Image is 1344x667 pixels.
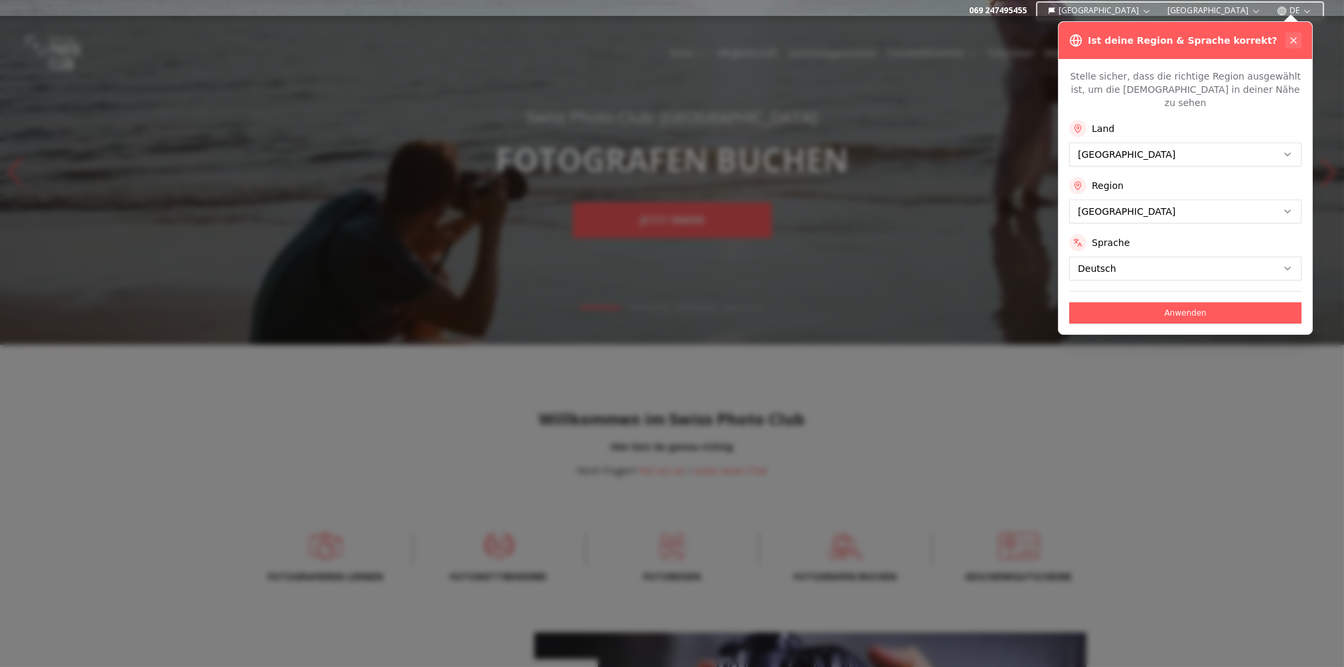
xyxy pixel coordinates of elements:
label: Land [1092,122,1114,135]
p: Stelle sicher, dass die richtige Region ausgewählt ist, um die [DEMOGRAPHIC_DATA] in deiner Nähe ... [1069,70,1302,109]
button: [GEOGRAPHIC_DATA] [1162,3,1266,19]
a: 069 247495455 [969,5,1027,16]
h3: Ist deine Region & Sprache korrekt? [1088,34,1277,47]
label: Region [1092,179,1124,192]
button: [GEOGRAPHIC_DATA] [1043,3,1157,19]
button: Anwenden [1069,302,1302,324]
button: DE [1272,3,1317,19]
label: Sprache [1092,236,1130,249]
